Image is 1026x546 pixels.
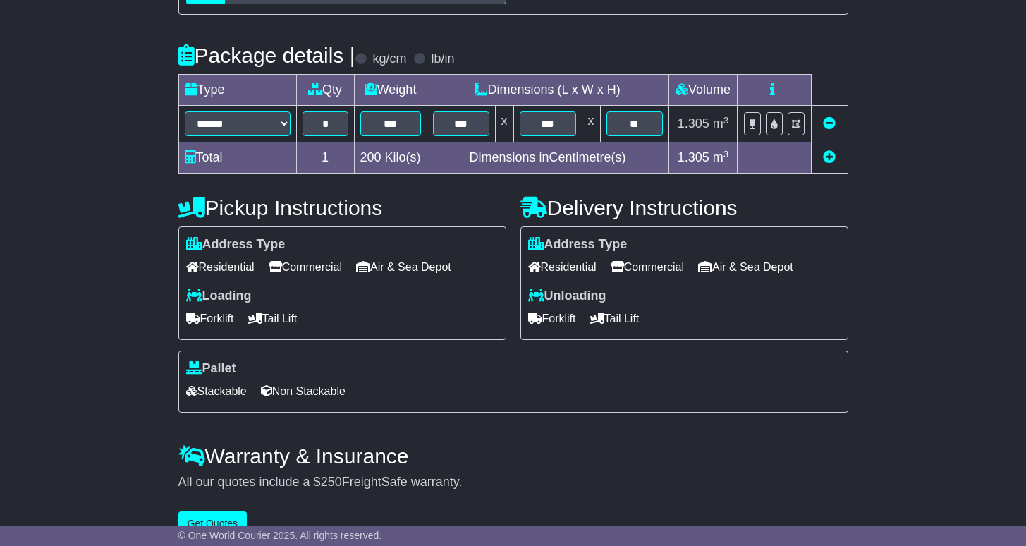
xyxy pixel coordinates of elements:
sup: 3 [723,115,729,126]
td: Volume [668,75,738,106]
h4: Pickup Instructions [178,196,506,219]
span: Forklift [528,308,576,329]
td: Dimensions in Centimetre(s) [427,142,668,174]
label: Address Type [186,237,286,253]
span: 1.305 [678,116,709,131]
span: © One World Courier 2025. All rights reserved. [178,530,382,541]
span: Air & Sea Depot [356,256,451,278]
a: Add new item [823,150,836,164]
label: Pallet [186,361,236,377]
span: 200 [360,150,381,164]
button: Get Quotes [178,511,248,536]
td: x [582,106,600,142]
span: Stackable [186,380,247,402]
label: Unloading [528,289,606,304]
h4: Delivery Instructions [520,196,848,219]
td: Weight [354,75,427,106]
td: Qty [296,75,354,106]
div: All our quotes include a $ FreightSafe warranty. [178,475,848,490]
sup: 3 [723,149,729,159]
a: Remove this item [823,116,836,131]
td: 1 [296,142,354,174]
span: Forklift [186,308,234,329]
span: Residential [528,256,597,278]
td: Type [178,75,296,106]
span: m [713,116,729,131]
span: Tail Lift [590,308,640,329]
span: 1.305 [678,150,709,164]
label: kg/cm [372,51,406,67]
label: lb/in [431,51,454,67]
label: Address Type [528,237,628,253]
span: Commercial [611,256,684,278]
span: Non Stackable [261,380,346,402]
h4: Warranty & Insurance [178,444,848,468]
td: Kilo(s) [354,142,427,174]
span: m [713,150,729,164]
span: Air & Sea Depot [698,256,793,278]
h4: Package details | [178,44,355,67]
td: Dimensions (L x W x H) [427,75,668,106]
span: Residential [186,256,255,278]
td: Total [178,142,296,174]
span: Tail Lift [248,308,298,329]
td: x [495,106,513,142]
span: 250 [321,475,342,489]
label: Loading [186,289,252,304]
span: Commercial [269,256,342,278]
